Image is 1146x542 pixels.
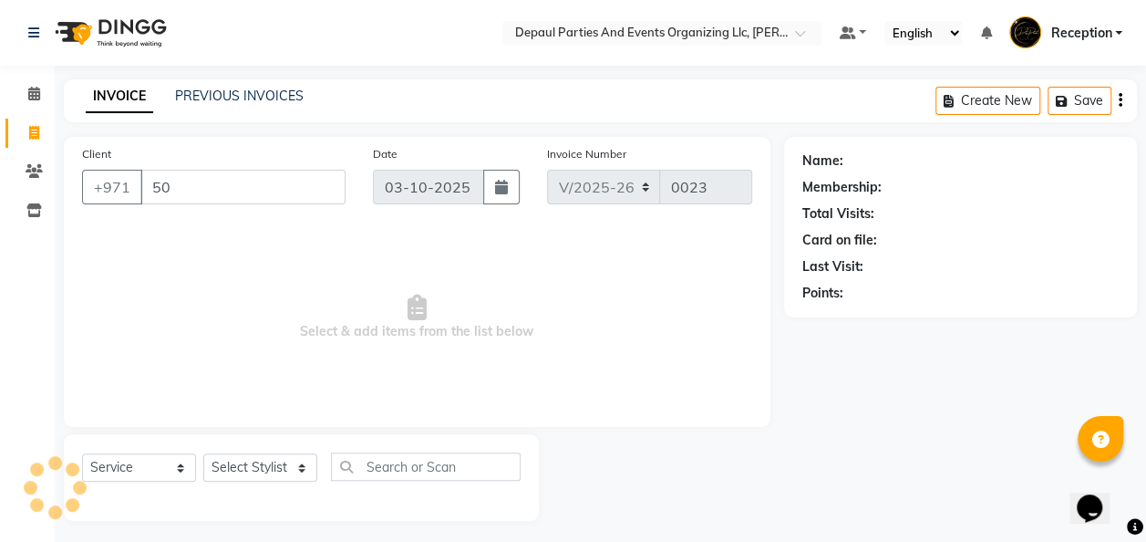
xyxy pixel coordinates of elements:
div: Card on file: [802,231,877,250]
span: Reception [1050,24,1111,43]
div: Points: [802,284,843,303]
div: Membership: [802,178,882,197]
span: Select & add items from the list below [82,226,752,409]
button: Create New [935,87,1040,115]
div: Last Visit: [802,257,863,276]
img: Reception [1009,16,1041,48]
label: Date [373,146,397,162]
iframe: chat widget [1069,469,1128,524]
input: Search or Scan [331,453,521,481]
img: logo [46,7,171,58]
input: Search by Name/Mobile/Email/Code [140,170,346,204]
div: Name: [802,151,843,171]
a: PREVIOUS INVOICES [175,88,304,104]
label: Client [82,146,111,162]
button: Save [1048,87,1111,115]
a: INVOICE [86,80,153,113]
div: Total Visits: [802,204,874,224]
button: +971 [82,170,142,204]
label: Invoice Number [547,146,626,162]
